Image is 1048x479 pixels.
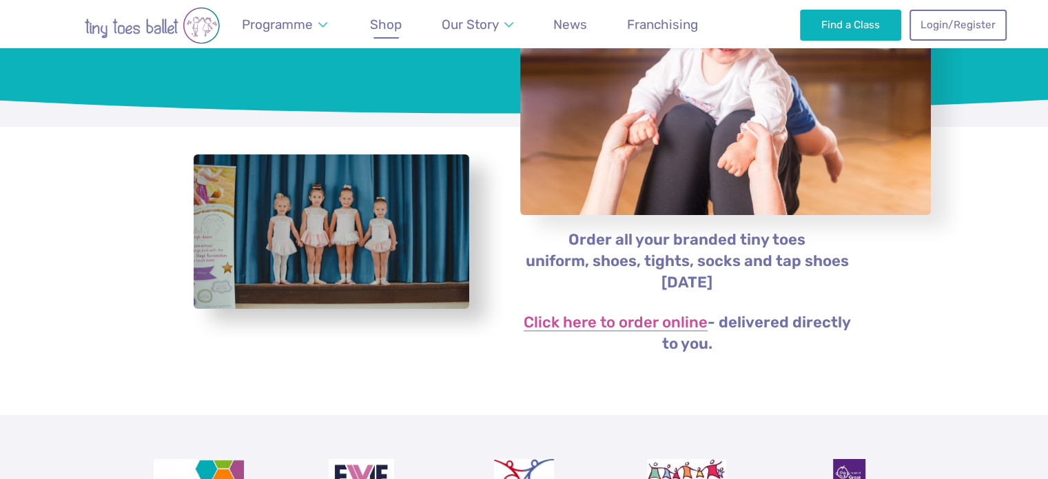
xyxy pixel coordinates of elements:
a: Find a Class [800,10,901,40]
span: Programme [242,17,313,32]
span: Shop [370,17,402,32]
a: Shop [364,8,409,41]
a: Franchising [621,8,705,41]
a: Click here to order online [524,315,708,332]
a: News [547,8,594,41]
span: Our Story [442,17,499,32]
p: - delivered directly to you. [520,312,855,355]
img: tiny toes ballet [42,7,263,44]
span: News [553,17,587,32]
a: Our Story [435,8,520,41]
a: Login/Register [910,10,1006,40]
a: View full-size image [194,154,469,309]
p: Order all your branded tiny toes uniform, shoes, tights, socks and tap shoes [DATE] [520,230,855,294]
span: Franchising [627,17,698,32]
a: Programme [236,8,334,41]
